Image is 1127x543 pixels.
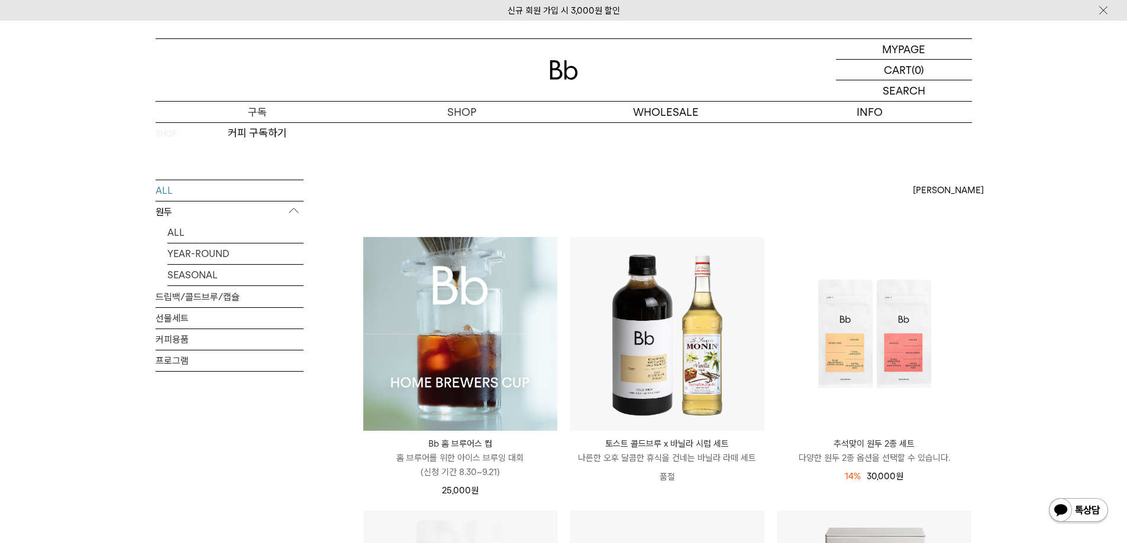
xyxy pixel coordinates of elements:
p: Bb 홈 브루어스 컵 [363,437,557,451]
a: 추석맞이 원두 2종 세트 다양한 원두 2종 옵션을 선택할 수 있습니다. [777,437,971,465]
span: 원 [471,485,479,496]
p: 다양한 원두 2종 옵션을 선택할 수 있습니다. [777,451,971,465]
p: INFO [768,102,972,122]
span: 30,000 [867,471,903,482]
p: MYPAGE [882,39,925,59]
a: CART (0) [836,60,972,80]
p: (0) [912,60,924,80]
p: SEARCH [883,80,925,101]
img: 로고 [550,60,578,80]
p: 토스트 콜드브루 x 바닐라 시럽 세트 [570,437,764,451]
a: 구독 [156,102,360,122]
a: YEAR-ROUND [167,243,303,264]
a: ALL [156,180,303,201]
img: 토스트 콜드브루 x 바닐라 시럽 세트 [570,237,764,431]
a: SHOP [360,102,564,122]
img: Bb 홈 브루어스 컵 [363,237,557,431]
span: 원 [896,471,903,482]
a: SEASONAL [167,265,303,285]
a: ALL [167,222,303,243]
a: 신규 회원 가입 시 3,000원 할인 [508,5,620,16]
span: 25,000 [442,485,479,496]
p: 추석맞이 원두 2종 세트 [777,437,971,451]
a: 드립백/콜드브루/캡슐 [156,287,303,307]
a: 선물세트 [156,308,303,329]
a: 커피용품 [156,329,303,350]
a: 토스트 콜드브루 x 바닐라 시럽 세트 나른한 오후 달콤한 휴식을 건네는 바닐라 라떼 세트 [570,437,764,465]
span: [PERSON_NAME] [913,183,984,197]
a: Bb 홈 브루어스 컵 홈 브루어를 위한 아이스 브루잉 대회(신청 기간 8.30~9.21) [363,437,557,479]
p: CART [884,60,912,80]
a: 커피 구독하기 [156,123,360,143]
a: MYPAGE [836,39,972,60]
p: 홈 브루어를 위한 아이스 브루잉 대회 (신청 기간 8.30~9.21) [363,451,557,479]
div: 14% [845,469,861,483]
p: 나른한 오후 달콤한 휴식을 건네는 바닐라 라떼 세트 [570,451,764,465]
img: 카카오톡 채널 1:1 채팅 버튼 [1048,497,1109,525]
a: 프로그램 [156,350,303,371]
p: 품절 [570,465,764,489]
img: 추석맞이 원두 2종 세트 [777,237,971,431]
p: WHOLESALE [564,102,768,122]
p: 원두 [156,201,303,223]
